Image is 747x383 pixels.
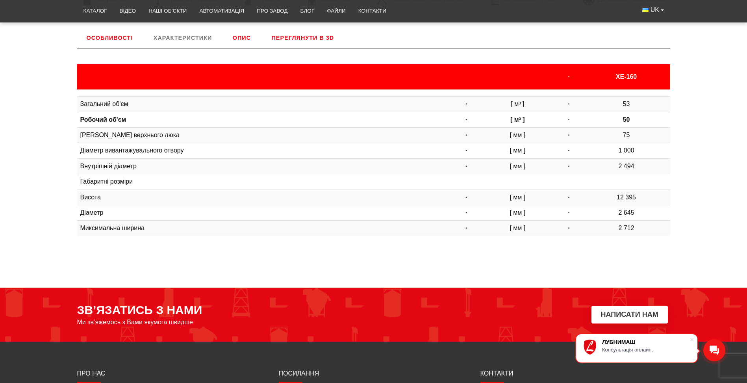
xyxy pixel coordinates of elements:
td: [ мм ] [480,190,555,205]
td: [ м³ ] [480,97,555,112]
a: Контакти [352,2,393,20]
td: 2 645 [583,205,670,221]
td: [ мм ] [480,221,555,236]
a: Наші об’єкти [142,2,193,20]
strong: · [465,209,467,216]
button: Написати нам [591,306,668,324]
a: Каталог [77,2,113,20]
td: 12 395 [583,190,670,205]
strong: · [568,225,569,231]
td: 75 [583,128,670,143]
strong: · [568,209,569,216]
td: [ мм ] [480,158,555,174]
button: UK [636,2,670,17]
a: Опис [223,28,260,48]
td: [ мм ] [480,128,555,143]
td: Висота [77,190,453,205]
td: Діаметр [77,205,453,221]
strong: · [465,225,467,231]
td: Миксимальна ширина [77,221,453,236]
div: ЛУБНИМАШ [602,339,690,345]
strong: · [465,116,467,123]
a: Переглянути в 3D [262,28,344,48]
strong: · [465,147,467,154]
td: Діаметр вивантажувального отвору [77,143,453,158]
td: [ мм ] [480,143,555,158]
b: [ м³ ] [510,116,525,123]
td: Загальний об'єм [77,97,453,112]
span: Ми зв’яжемось з Вами якумога швидше [77,319,193,326]
a: Особливості [77,28,143,48]
b: Робочий об'єм [80,116,126,123]
strong: · [465,100,467,107]
strong: · [568,73,569,80]
span: ЗВ’ЯЗАТИСЬ З НАМИ [77,303,202,317]
td: [ мм ] [480,205,555,221]
span: Про нас [77,370,106,377]
strong: · [465,163,467,169]
td: 2 712 [583,221,670,236]
strong: · [568,132,569,138]
a: Автоматизація [193,2,250,20]
strong: · [568,100,569,107]
strong: · [568,116,569,123]
a: Блог [294,2,321,20]
strong: · [465,132,467,138]
td: [PERSON_NAME] верхнього люка [77,128,453,143]
span: UK [651,6,659,14]
div: Консультація онлайн. [602,347,690,353]
a: Про завод [250,2,294,20]
td: Габаритні розміри [77,174,670,190]
td: Внутрішній діаметр [77,158,453,174]
strong: · [465,194,467,201]
td: 2 494 [583,158,670,174]
strong: · [568,194,569,201]
span: Посилання [279,370,319,377]
b: ХЕ-160 [616,73,637,80]
a: Файли [321,2,352,20]
a: Характеристики [144,28,221,48]
strong: · [568,163,569,169]
span: Контакти [480,370,513,377]
td: 1 000 [583,143,670,158]
a: Відео [113,2,143,20]
td: 53 [583,97,670,112]
strong: · [568,147,569,154]
b: 50 [623,116,630,123]
img: Українська [642,8,649,12]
